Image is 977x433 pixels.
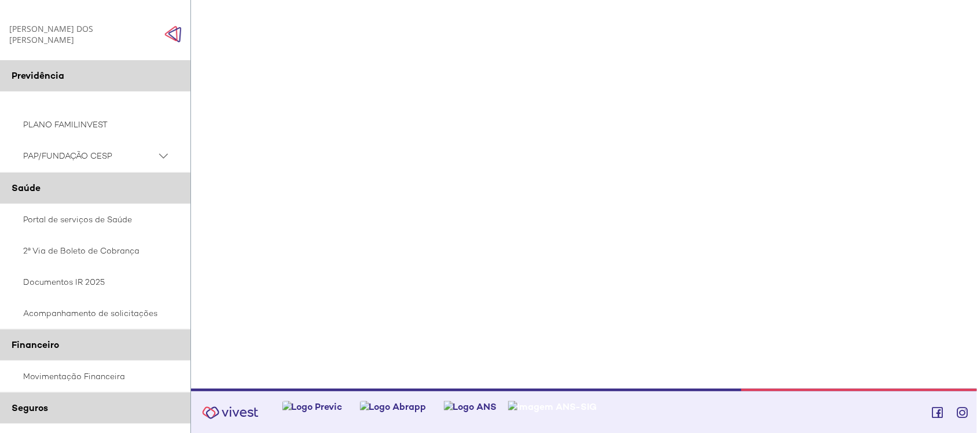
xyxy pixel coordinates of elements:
[196,400,265,426] img: Vivest
[282,401,343,413] img: Logo Previc
[444,401,497,413] img: Logo ANS
[12,402,48,414] span: Seguros
[12,182,41,194] span: Saúde
[12,339,59,351] span: Financeiro
[360,401,427,413] img: Logo Abrapp
[9,23,149,45] div: [PERSON_NAME] DOS [PERSON_NAME]
[12,69,64,82] span: Previdência
[164,25,182,43] img: Fechar menu
[164,25,182,43] span: Click to close side navigation.
[508,401,597,413] img: Imagem ANS-SIG
[23,149,156,163] span: PAP/FUNDAÇÃO CESP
